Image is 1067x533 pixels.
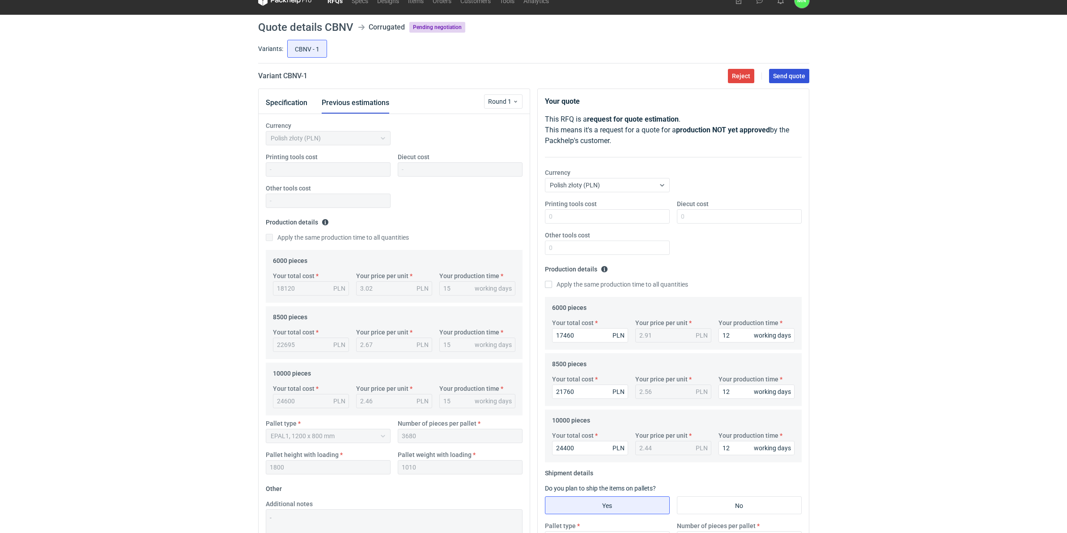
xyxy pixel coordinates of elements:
[545,262,608,273] legend: Production details
[398,419,476,428] label: Number of pieces per pallet
[266,419,297,428] label: Pallet type
[612,331,625,340] div: PLN
[718,431,778,440] label: Your production time
[552,385,628,399] input: 0
[545,466,593,477] legend: Shipment details
[612,444,625,453] div: PLN
[273,366,311,377] legend: 10000 pieces
[754,387,791,396] div: working days
[754,331,791,340] div: working days
[322,92,389,114] button: Previous estimations
[545,209,670,224] input: 0
[258,22,353,33] h1: Quote details CBNV
[333,340,345,349] div: PLN
[333,397,345,406] div: PLN
[677,521,756,530] label: Number of pieces per pallet
[718,385,795,399] input: 0
[718,441,795,455] input: 0
[769,69,809,83] button: Send quote
[287,40,327,58] label: CBNV - 1
[273,254,307,264] legend: 6000 pieces
[728,69,754,83] button: Reject
[273,271,315,280] label: Your total cost
[545,241,670,255] input: 0
[266,215,329,226] legend: Production details
[266,482,282,492] legend: Other
[266,184,311,193] label: Other tools cost
[356,328,408,337] label: Your price per unit
[552,357,587,368] legend: 8500 pieces
[635,375,688,384] label: Your price per unit
[266,233,409,242] label: Apply the same production time to all quantities
[676,126,770,134] strong: production NOT yet approved
[545,199,597,208] label: Printing tools cost
[273,310,307,321] legend: 8500 pieces
[550,182,600,189] span: Polish złoty (PLN)
[552,318,594,327] label: Your total cost
[258,71,307,81] h2: Variant CBNV - 1
[587,115,679,123] strong: request for quote estimation
[545,231,590,240] label: Other tools cost
[439,271,499,280] label: Your production time
[417,340,429,349] div: PLN
[552,375,594,384] label: Your total cost
[266,92,307,114] button: Specification
[475,397,512,406] div: working days
[545,114,802,146] p: This RFQ is a . This means it's a request for a quote for a by the Packhelp's customer.
[439,328,499,337] label: Your production time
[696,387,708,396] div: PLN
[266,450,339,459] label: Pallet height with loading
[718,328,795,343] input: 0
[677,199,709,208] label: Diecut cost
[718,375,778,384] label: Your production time
[333,284,345,293] div: PLN
[754,444,791,453] div: working days
[356,384,408,393] label: Your price per unit
[677,496,802,514] label: No
[266,121,291,130] label: Currency
[266,152,318,161] label: Printing tools cost
[475,284,512,293] div: working days
[409,22,465,33] span: Pending negotiation
[552,413,590,424] legend: 10000 pieces
[545,485,656,492] label: Do you plan to ship the items on pallets?
[718,318,778,327] label: Your production time
[439,384,499,393] label: Your production time
[545,168,570,177] label: Currency
[273,384,315,393] label: Your total cost
[356,271,408,280] label: Your price per unit
[612,387,625,396] div: PLN
[545,280,688,289] label: Apply the same production time to all quantities
[552,431,594,440] label: Your total cost
[552,300,587,311] legend: 6000 pieces
[273,328,315,337] label: Your total cost
[488,97,513,106] span: Round 1
[677,209,802,224] input: 0
[545,496,670,514] label: Yes
[398,152,429,161] label: Diecut cost
[552,328,628,343] input: 0
[635,318,688,327] label: Your price per unit
[552,441,628,455] input: 0
[732,73,750,79] span: Reject
[545,521,576,530] label: Pallet type
[475,340,512,349] div: working days
[635,431,688,440] label: Your price per unit
[398,450,472,459] label: Pallet weight with loading
[417,284,429,293] div: PLN
[417,397,429,406] div: PLN
[266,499,313,508] label: Additional notes
[369,22,405,33] div: Corrugated
[696,331,708,340] div: PLN
[696,444,708,453] div: PLN
[258,44,283,53] label: Variants:
[545,97,580,106] strong: Your quote
[773,73,805,79] span: Send quote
